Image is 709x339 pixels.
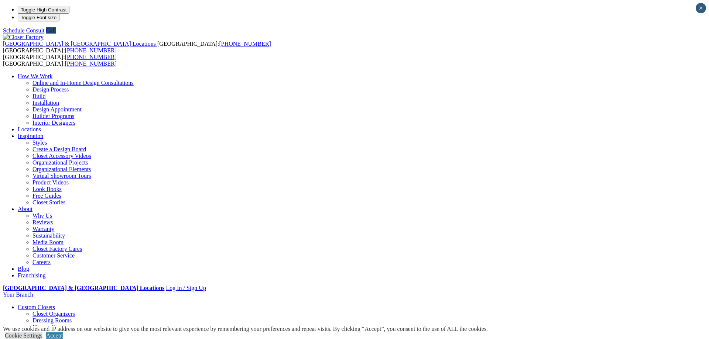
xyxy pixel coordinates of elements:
a: Custom Closets [18,304,55,310]
a: Blog [18,266,29,272]
div: We use cookies and IP address on our website to give you the most relevant experience by remember... [3,326,488,332]
a: [PHONE_NUMBER] [65,47,117,53]
a: [PHONE_NUMBER] [65,54,117,60]
span: [GEOGRAPHIC_DATA] & [GEOGRAPHIC_DATA] Locations [3,41,156,47]
button: Toggle Font size [18,14,59,21]
a: Cookie Settings [5,332,42,339]
a: Locations [18,126,41,132]
a: Closet Factory Cares [32,246,82,252]
a: Accept [46,332,63,339]
a: Media Room [32,239,64,245]
a: Look Books [32,186,62,192]
button: Toggle High Contrast [18,6,69,14]
a: Interior Designers [32,120,75,126]
span: Toggle Font size [21,15,56,20]
a: Builder Programs [32,113,74,119]
a: [PHONE_NUMBER] [65,60,117,67]
a: [GEOGRAPHIC_DATA] & [GEOGRAPHIC_DATA] Locations [3,285,164,291]
a: Reviews [32,219,53,225]
a: Design Appointment [32,106,82,113]
a: Inspiration [18,133,43,139]
a: Careers [32,259,51,265]
a: Build [32,93,46,99]
button: Close [696,3,706,13]
a: Create a Design Board [32,146,86,152]
a: [PHONE_NUMBER] [219,41,271,47]
span: Toggle High Contrast [21,7,66,13]
a: Installation [32,100,59,106]
a: Schedule Consult [3,27,44,34]
a: Dressing Rooms [32,317,72,324]
a: Franchising [18,272,46,279]
a: Virtual Showroom Tours [32,173,91,179]
a: Sustainability [32,232,65,239]
span: [GEOGRAPHIC_DATA]: [GEOGRAPHIC_DATA]: [3,41,271,53]
a: [GEOGRAPHIC_DATA] & [GEOGRAPHIC_DATA] Locations [3,41,157,47]
a: Log In / Sign Up [166,285,206,291]
a: Warranty [32,226,54,232]
a: Finesse Systems [32,324,71,330]
a: Free Guides [32,193,61,199]
a: Closet Stories [32,199,65,205]
img: Closet Factory [3,34,44,41]
a: Organizational Elements [32,166,91,172]
a: Styles [32,139,47,146]
a: Online and In-Home Design Consultations [32,80,134,86]
a: Your Branch [3,291,33,298]
a: Closet Accessory Videos [32,153,91,159]
a: Call [46,27,56,34]
a: Design Process [32,86,69,93]
a: Closet Organizers [32,311,75,317]
span: [GEOGRAPHIC_DATA]: [GEOGRAPHIC_DATA]: [3,54,117,67]
a: Customer Service [32,252,75,259]
a: Organizational Projects [32,159,88,166]
a: About [18,206,32,212]
a: Product Videos [32,179,69,186]
a: Why Us [32,212,52,219]
a: How We Work [18,73,53,79]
